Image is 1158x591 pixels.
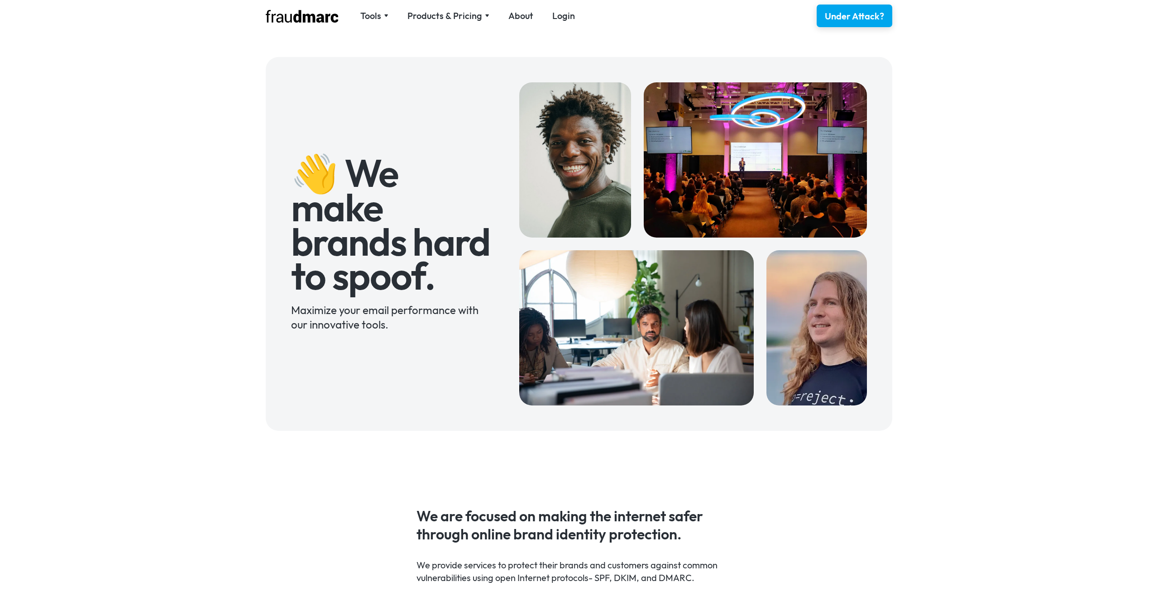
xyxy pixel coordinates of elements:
[291,156,494,293] h1: 👋 We make brands hard to spoof.
[291,303,494,332] div: Maximize your email performance with our innovative tools.
[360,10,381,22] div: Tools
[817,5,892,27] a: Under Attack?
[416,507,742,543] h4: We are focused on making the internet safer through online brand identity protection.
[825,10,884,23] div: Under Attack?
[508,10,533,22] a: About
[407,10,489,22] div: Products & Pricing
[360,10,388,22] div: Tools
[552,10,575,22] a: Login
[407,10,482,22] div: Products & Pricing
